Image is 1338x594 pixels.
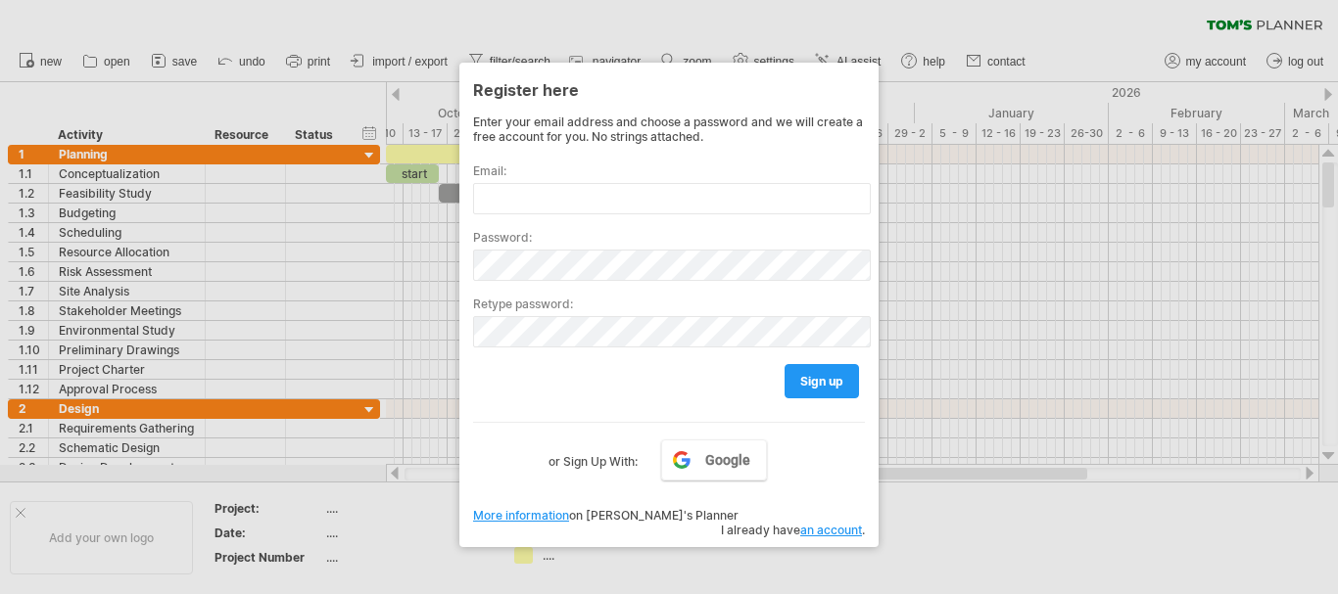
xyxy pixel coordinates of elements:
[721,523,865,537] span: I already have .
[800,374,843,388] span: sign up
[800,523,862,537] a: an account
[473,71,865,107] div: Register here
[473,230,865,245] label: Password:
[705,452,750,468] span: Google
[473,508,739,523] span: on [PERSON_NAME]'s Planner
[473,297,865,311] label: Retype password:
[549,439,638,473] label: or Sign Up With:
[661,439,767,480] a: Google
[785,364,859,398] a: sign up
[473,114,865,144] div: Enter your email address and choose a password and we will create a free account for you. No stri...
[473,163,865,178] label: Email:
[473,508,569,523] a: More information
